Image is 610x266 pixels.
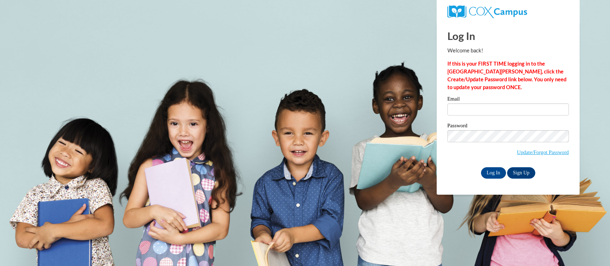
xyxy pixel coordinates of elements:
p: Welcome back! [447,47,569,55]
img: COX Campus [447,5,527,18]
h1: Log In [447,29,569,43]
a: Update/Forgot Password [517,149,569,155]
a: COX Campus [447,8,527,14]
strong: If this is your FIRST TIME logging in to the [GEOGRAPHIC_DATA][PERSON_NAME], click the Create/Upd... [447,61,566,90]
input: Log In [481,167,506,179]
label: Password [447,123,569,130]
a: Sign Up [507,167,535,179]
label: Email [447,96,569,103]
